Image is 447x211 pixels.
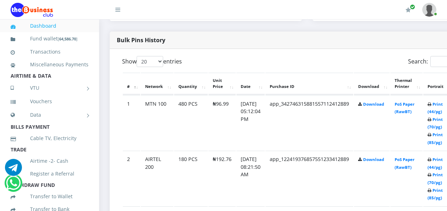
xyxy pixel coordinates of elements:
[117,36,165,44] strong: Bulk Pins History
[11,18,88,34] a: Dashboard
[174,73,208,95] th: Quantity: activate to sort column ascending
[11,3,53,17] img: Logo
[122,56,182,67] label: Show entries
[123,73,140,95] th: #: activate to sort column descending
[58,36,78,41] small: [ ]
[11,93,88,110] a: Vouchers
[11,79,88,97] a: VTU
[141,151,173,206] td: AIRTEL 200
[428,101,443,115] a: Print (44/pg)
[428,157,443,170] a: Print (44/pg)
[208,95,236,150] td: ₦96.99
[11,30,88,47] a: Fund wallet[64,586.70]
[354,73,390,95] th: Download: activate to sort column ascending
[6,180,21,191] a: Chat for support
[5,164,22,176] a: Chat for support
[428,117,443,130] a: Print (70/pg)
[11,130,88,146] a: Cable TV, Electricity
[123,95,140,150] td: 1
[11,106,88,124] a: Data
[208,73,236,95] th: Unit Price: activate to sort column ascending
[428,188,443,201] a: Print (85/pg)
[174,151,208,206] td: 180 PCS
[141,95,173,150] td: MTN 100
[137,56,163,67] select: Showentries
[11,44,88,60] a: Transactions
[363,157,384,162] a: Download
[11,166,88,182] a: Register a Referral
[59,36,76,41] b: 64,586.70
[236,73,265,95] th: Date: activate to sort column ascending
[428,132,443,145] a: Print (85/pg)
[265,73,353,95] th: Purchase ID: activate to sort column ascending
[422,3,436,17] img: User
[395,101,414,115] a: PoS Paper (RawBT)
[395,157,414,170] a: PoS Paper (RawBT)
[390,73,423,95] th: Thermal Printer: activate to sort column ascending
[174,95,208,150] td: 480 PCS
[236,95,265,150] td: [DATE] 05:12:04 PM
[11,188,88,205] a: Transfer to Wallet
[11,153,88,169] a: Airtime -2- Cash
[123,151,140,206] td: 2
[265,151,353,206] td: app_122419376857551233412889
[428,172,443,185] a: Print (70/pg)
[11,56,88,73] a: Miscellaneous Payments
[406,7,411,13] i: Renew/Upgrade Subscription
[141,73,173,95] th: Network: activate to sort column ascending
[410,4,415,10] span: Renew/Upgrade Subscription
[363,101,384,107] a: Download
[236,151,265,206] td: [DATE] 08:21:50 AM
[208,151,236,206] td: ₦192.76
[265,95,353,150] td: app_342746315881557112412889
